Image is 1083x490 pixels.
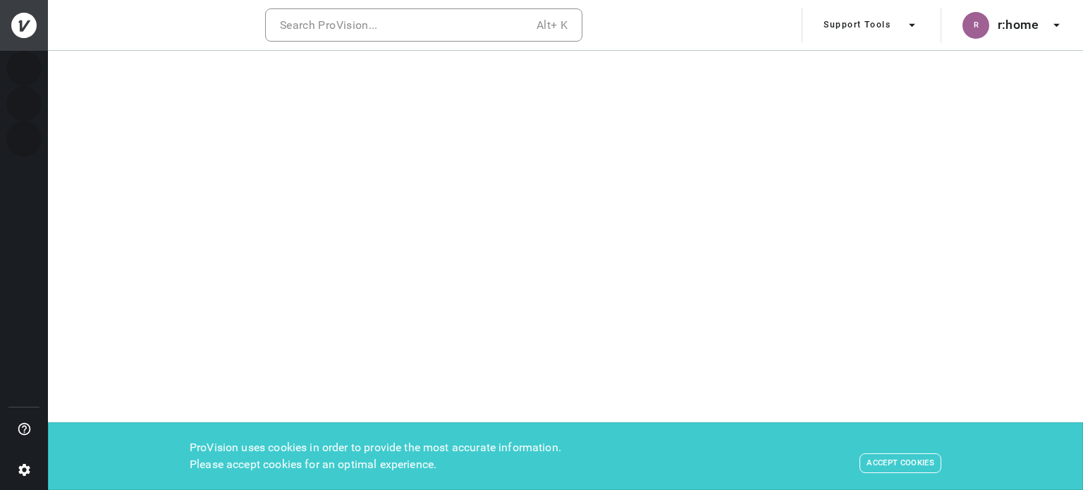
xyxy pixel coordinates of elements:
button: Search ProVision...Alt+ K [265,8,582,42]
span: Alt [537,16,551,35]
div: R [962,12,989,39]
div: ProVision uses cookies in order to provide the most accurate information. [190,439,561,456]
button: Support Tools [818,8,925,43]
button: Rr:home [957,8,1070,43]
div: Please accept cookies for an optimal experience. [190,456,561,473]
h6: r:home [998,15,1039,35]
div: Search ProVision... [280,16,378,35]
button: Accept Cookies [859,453,941,473]
div: + K [537,16,568,35]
